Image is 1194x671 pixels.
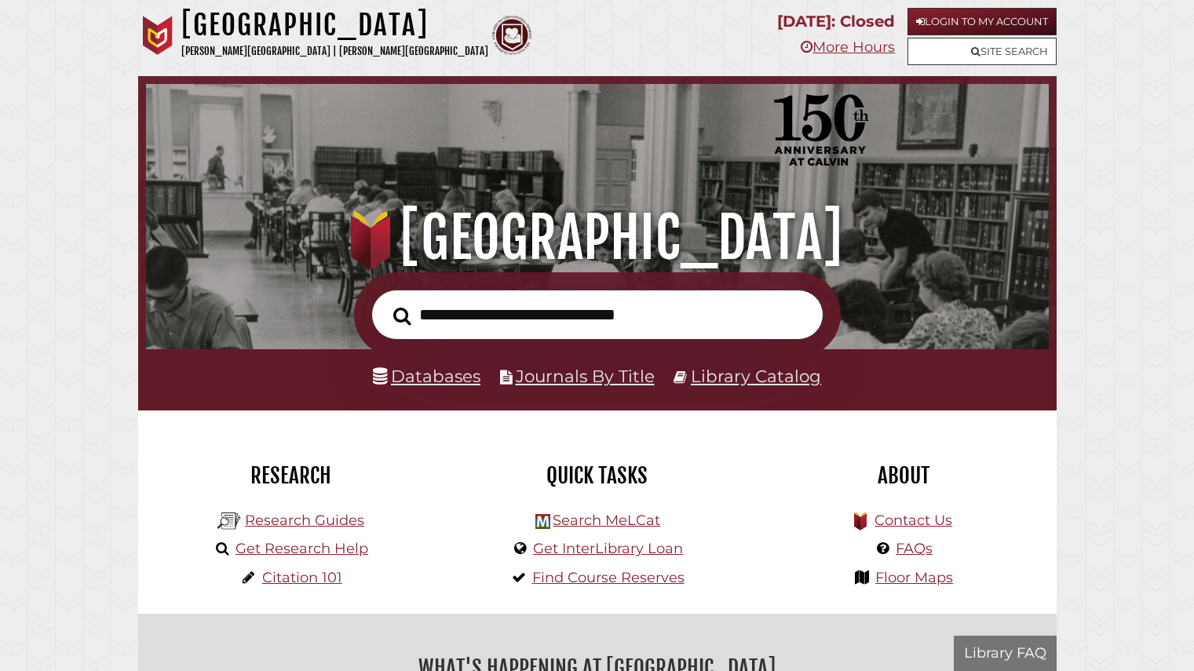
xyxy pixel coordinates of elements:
[907,8,1057,35] a: Login to My Account
[691,366,821,386] a: Library Catalog
[181,8,488,42] h1: [GEOGRAPHIC_DATA]
[907,38,1057,65] a: Site Search
[777,8,895,35] p: [DATE]: Closed
[385,302,419,330] button: Search
[393,306,411,325] i: Search
[516,366,655,386] a: Journals By Title
[373,366,480,386] a: Databases
[533,540,683,557] a: Get InterLibrary Loan
[896,540,933,557] a: FAQs
[762,462,1045,489] h2: About
[150,462,433,489] h2: Research
[163,203,1030,272] h1: [GEOGRAPHIC_DATA]
[875,569,953,586] a: Floor Maps
[262,569,342,586] a: Citation 101
[181,42,488,60] p: [PERSON_NAME][GEOGRAPHIC_DATA] | [PERSON_NAME][GEOGRAPHIC_DATA]
[138,16,177,55] img: Calvin University
[553,512,660,529] a: Search MeLCat
[245,512,364,529] a: Research Guides
[532,569,685,586] a: Find Course Reserves
[217,509,241,533] img: Hekman Library Logo
[875,512,952,529] a: Contact Us
[535,514,550,529] img: Hekman Library Logo
[456,462,739,489] h2: Quick Tasks
[492,16,531,55] img: Calvin Theological Seminary
[236,540,368,557] a: Get Research Help
[801,38,895,56] a: More Hours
